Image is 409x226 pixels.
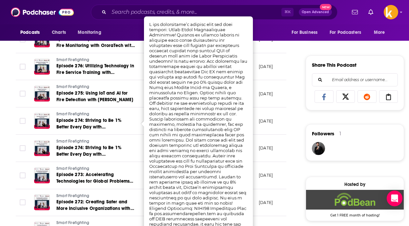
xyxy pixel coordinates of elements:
input: Email address or username... [317,74,392,86]
a: Smart Firefighting [56,193,135,199]
span: Episode 275: Using IoT and AI for Fire Detection with [PERSON_NAME] [56,90,133,102]
span: Toggle select row [20,199,26,205]
a: Copy Link [379,90,398,103]
p: [DATE] [259,200,273,205]
a: Share on Facebook [315,90,334,103]
img: Podchaser - Follow, Share and Rate Podcasts [11,6,74,18]
a: Episode 276: Utilizing Technology in Fire Service Training with [PERSON_NAME] [56,63,135,76]
span: Podcasts [20,28,40,37]
img: User Profile [384,5,398,19]
div: Open Intercom Messenger [387,191,402,206]
span: Smart Firefighting [56,166,89,171]
button: open menu [287,26,326,39]
span: Toggle select row [20,36,26,42]
span: Episode 273: Accelerating Technologies for Global Problems with Satellites with [PERSON_NAME] [56,172,134,191]
span: Get 1 FREE month of hosting! [306,210,404,217]
a: Episode 275: Using IoT and AI for Fire Detection with [PERSON_NAME] [56,90,135,103]
p: [DATE] [259,172,273,178]
a: Show notifications dropdown [366,7,376,18]
span: Episode 272: Creating Safer and More Inclusive Organizations with [PERSON_NAME] [56,199,134,218]
span: Toggle select row [20,91,26,97]
span: Toggle select row [20,118,26,124]
img: JohirMia [312,142,325,155]
img: Podbean Deal: Get 1 FREE month of hosting! [306,190,404,210]
p: [DATE] [259,118,273,124]
span: Smart Firefighting [56,84,89,89]
span: Episode 276: Utilizing Technology in Fire Service Training with [PERSON_NAME] [56,63,134,82]
div: 1 [339,131,341,137]
span: Toggle select row [20,145,26,151]
h3: Share This Podcast [312,62,357,68]
a: Episode 272: Creating Safer and More Inclusive Organizations with [PERSON_NAME] [56,199,135,212]
div: Search podcasts, credits, & more... [91,5,337,20]
span: For Business [292,28,317,37]
span: Toggle select row [20,64,26,70]
p: [DATE] [259,64,273,69]
button: open menu [369,26,393,39]
button: Show profile menu [384,5,398,19]
span: Smart Firefighting [56,193,89,198]
span: Toggle select row [20,172,26,178]
span: Smart Firefighting [56,57,89,62]
a: Smart Firefighting [56,57,135,63]
span: Episode 274: Striving to Be 1% Better Every Day with [PERSON_NAME] [56,118,121,136]
a: Episode 273: Accelerating Technologies for Global Problems with Satellites with [PERSON_NAME] [56,171,135,185]
div: Hosted by [306,182,404,187]
a: Podbean Deal: Get 1 FREE month of hosting! [306,190,404,217]
a: Episode 274: Striving to Be 1% Better Every Day with [PERSON_NAME] [56,145,135,158]
span: Charts [52,28,66,37]
span: Episode 277: Space-Based Forest Fire Monitoring with OroraTech with [PERSON_NAME] [56,36,135,55]
span: Smart Firefighting [56,139,89,144]
button: open menu [16,26,48,39]
a: Smart Firefighting [56,84,135,90]
div: Search followers [312,73,398,86]
span: Episode 274: Striving to Be 1% Better Every Day with [PERSON_NAME] [56,145,121,164]
button: open menu [325,26,371,39]
a: Smart Firefighting [56,139,135,145]
button: open menu [73,26,110,39]
a: Smart Firefighting [56,220,135,226]
span: For Podcasters [330,28,361,37]
a: Share on X/Twitter [336,90,355,103]
span: Smart Firefighting [56,112,89,116]
span: New [320,4,332,10]
a: Smart Firefighting [56,111,135,117]
a: Show notifications dropdown [349,7,360,18]
span: Smart Firefighting [56,220,89,225]
p: [DATE] [259,145,273,151]
span: Logged in as sshawan [384,5,398,19]
span: More [374,28,385,37]
span: Followers [312,130,334,137]
a: Episode 274: Striving to Be 1% Better Every Day with [PERSON_NAME] [56,117,135,130]
span: Open Advanced [302,11,329,14]
a: Episode 277: Space-Based Forest Fire Monitoring with OroraTech with [PERSON_NAME] [56,36,135,49]
a: Smart Firefighting [56,166,135,172]
p: [DATE] [259,91,273,97]
a: Charts [48,26,70,39]
span: Monitoring [78,28,101,37]
span: ⌘ K [281,8,294,16]
button: Open AdvancedNew [299,8,332,16]
a: Share on Reddit [358,90,377,103]
input: Search podcasts, credits, & more... [109,7,281,17]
